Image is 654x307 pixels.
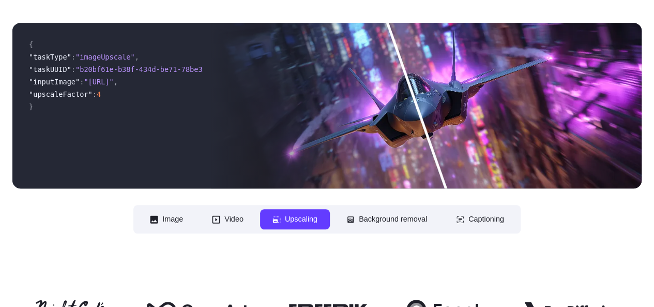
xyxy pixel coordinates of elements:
[29,90,93,98] span: "upscaleFactor"
[334,209,439,229] button: Background removal
[75,53,135,61] span: "imageUpscale"
[71,65,75,74] span: :
[97,90,101,98] span: 4
[29,103,33,111] span: }
[138,209,195,229] button: Image
[211,23,642,188] img: Futuristic stealth jet streaking through a neon-lit cityscape with glowing purple exhaust
[93,90,97,98] span: :
[80,78,84,86] span: :
[29,40,33,49] span: {
[29,78,80,86] span: "inputImage"
[135,53,139,61] span: ,
[114,78,118,86] span: ,
[260,209,330,229] button: Upscaling
[75,65,236,74] span: "b20bf61e-b38f-434d-be71-78be355d5795"
[29,65,71,74] span: "taskUUID"
[84,78,113,86] span: "[URL]"
[200,209,256,229] button: Video
[444,209,516,229] button: Captioning
[71,53,75,61] span: :
[29,53,71,61] span: "taskType"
